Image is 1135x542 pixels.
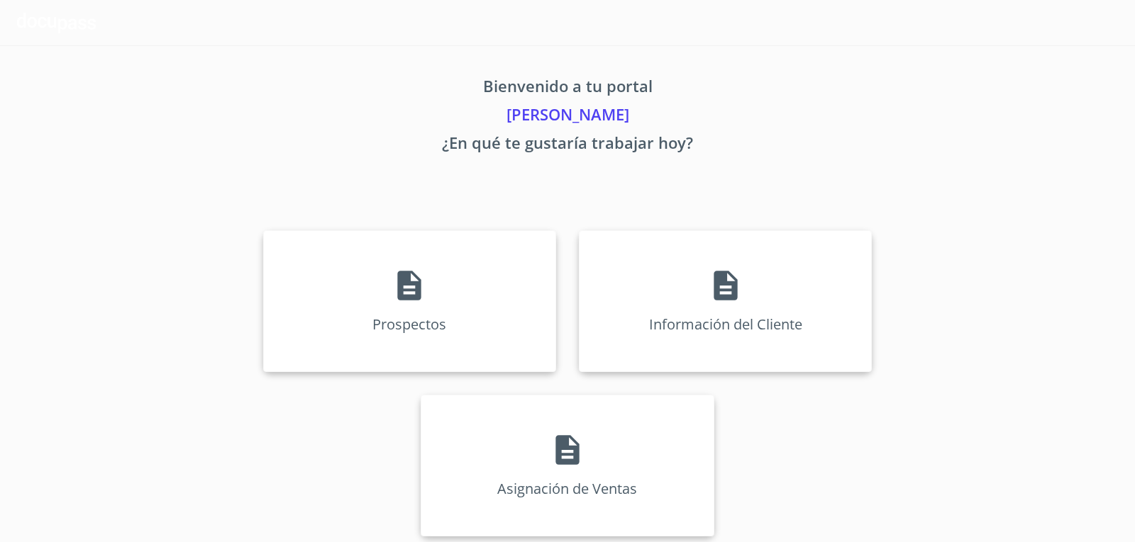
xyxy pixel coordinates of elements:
p: Asignación de Ventas [497,479,637,498]
p: Prospectos [372,315,446,334]
p: Información del Cliente [649,315,802,334]
span: ESTEPHANIA [1000,11,1101,34]
button: account of current user [1000,11,1118,34]
p: [PERSON_NAME] [131,103,1004,131]
p: Bienvenido a tu portal [131,74,1004,103]
p: ¿En qué te gustaría trabajar hoy? [131,131,1004,159]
